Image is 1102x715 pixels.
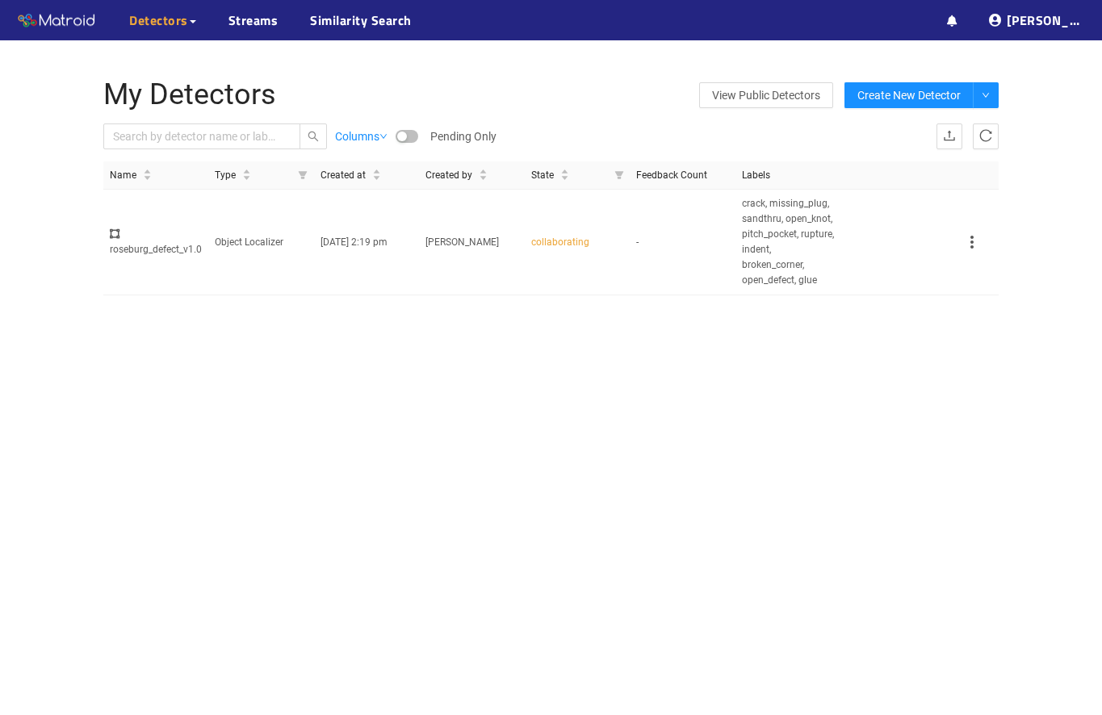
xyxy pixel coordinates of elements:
span: Created at [321,168,366,183]
span: caret-down [560,174,569,182]
button: upload [936,123,962,149]
div: collaborating [531,235,623,250]
th: Feedback Count [630,161,735,190]
a: Columns [335,128,388,145]
span: Type [215,168,236,183]
span: [PERSON_NAME] [425,236,499,248]
div: roseburg_defect_v1.0 [110,227,202,257]
span: Pending Only [430,128,497,145]
td: - [630,190,735,295]
span: State [531,168,554,183]
span: caret-up [479,167,488,176]
span: caret-down [372,174,381,182]
td: Object Localizer [208,190,313,295]
img: Matroid logo [16,9,97,33]
span: Create New Detector [857,86,961,104]
a: View Public Detectors [699,82,833,108]
span: Created by [425,168,472,183]
h1: My Detectors [103,79,687,111]
button: reload [973,123,999,149]
span: search [300,131,326,142]
span: caret-up [560,167,569,176]
span: View Public Detectors [712,83,820,107]
span: caret-up [372,167,381,176]
th: Labels [735,161,840,190]
span: Name [110,168,136,183]
span: caret-up [242,167,251,176]
span: reload [979,129,992,144]
span: Detectors [129,10,188,30]
span: crack, missing_plug, sandthru, open_knot, pitch_pocket, rupture, indent, broken_corner, open_defe... [742,196,834,287]
span: upload [943,129,956,144]
span: caret-down [143,174,152,182]
span: caret-up [143,167,152,176]
a: Streams [228,10,279,30]
span: [DATE] 2:19 pm [321,236,388,248]
span: filter [608,161,631,190]
span: filter [614,170,624,180]
span: filter [298,170,308,180]
input: Search by detector name or labels [113,128,275,145]
span: filter [291,161,314,190]
button: down [973,82,999,108]
span: caret-down [242,174,251,182]
a: Similarity Search [310,10,412,30]
span: down [379,132,388,140]
button: Create New Detector [844,82,974,108]
span: down [982,91,990,101]
span: caret-down [479,174,488,182]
